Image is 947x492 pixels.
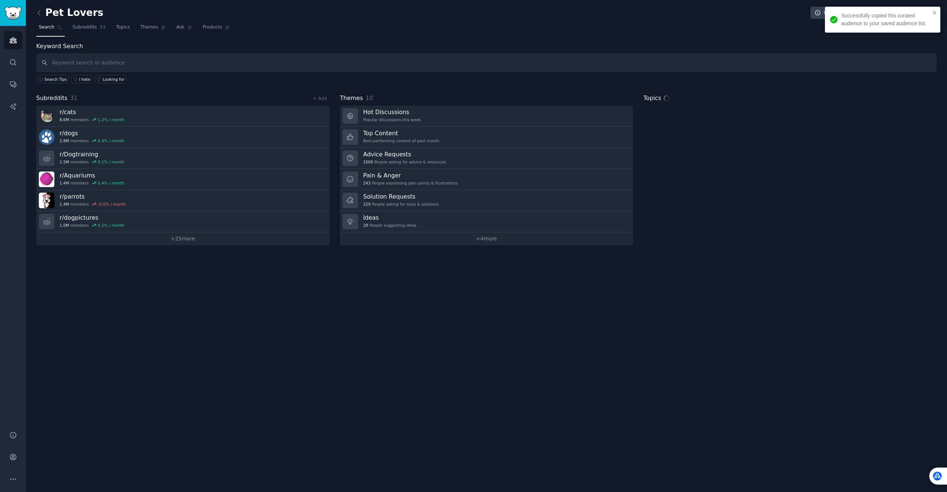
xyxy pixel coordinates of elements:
div: People asking for advice & resources [363,159,446,164]
div: I hate [79,77,90,82]
img: Aquariums [39,172,54,187]
a: Info [810,7,838,19]
div: Popular discussions this week [363,117,421,122]
a: Products [200,21,233,37]
a: + Add [313,96,327,101]
span: 1.4M [60,180,69,186]
div: Looking for [103,77,125,82]
a: r/Dogtraining1.5Mmembers0.1% / month [36,148,330,169]
a: Advice Requests1000People asking for advice & resources [340,148,633,169]
a: r/parrots1.4Mmembers-0.0% / month [36,190,330,211]
a: Pain & Anger243People expressing pain points & frustrations [340,169,633,190]
div: Successfully copied this curated audience to your saved audience list. [841,12,930,27]
a: r/dogpictures1.0Mmembers0.2% / month [36,211,330,232]
div: 0.2 % / month [98,223,124,228]
span: Topics [116,24,130,31]
span: 243 [363,180,371,186]
img: cats [39,108,54,124]
span: Products [203,24,222,31]
label: Keyword Search [36,43,83,50]
div: members [60,138,124,143]
div: members [60,223,124,228]
div: members [60,180,124,186]
span: Themes [140,24,158,31]
a: Ask [174,21,195,37]
h3: r/ parrots [60,193,125,200]
div: 1.2 % / month [98,117,124,122]
div: members [60,117,124,122]
a: Subreddits31 [70,21,108,37]
h3: Hot Discussions [363,108,421,116]
div: members [60,159,124,164]
h3: Pain & Anger [363,172,458,179]
a: +4more [340,232,633,245]
span: 31 [100,24,106,31]
a: I hate [71,75,92,83]
a: Search [36,21,65,37]
span: Topics [643,94,661,103]
h3: Top Content [363,129,439,137]
a: Looking for [95,75,126,83]
div: 0.4 % / month [98,138,124,143]
h3: r/ Dogtraining [60,150,124,158]
h3: r/ Aquariums [60,172,124,179]
a: Topics [114,21,132,37]
button: Search Tips [36,75,68,83]
div: People asking for tools & solutions [363,202,439,207]
a: r/Aquariums1.4Mmembers0.4% / month [36,169,330,190]
a: Hot DiscussionsPopular discussions this week [340,106,633,127]
span: 1.5M [60,159,69,164]
h3: Ideas [363,214,417,222]
span: Subreddits [73,24,97,31]
a: r/cats8.6Mmembers1.2% / month [36,106,330,127]
span: 31 [70,94,78,102]
span: Themes [340,94,363,103]
h3: Advice Requests [363,150,446,158]
a: Top ContentBest-performing content of past month [340,127,633,148]
a: Themes [138,21,169,37]
span: 8.6M [60,117,69,122]
div: 0.1 % / month [98,159,124,164]
h3: r/ cats [60,108,124,116]
img: parrots [39,193,54,208]
span: Search [39,24,54,31]
a: r/dogs2.8Mmembers0.4% / month [36,127,330,148]
div: members [60,202,125,207]
h3: r/ dogs [60,129,124,137]
input: Keyword search in audience [36,53,937,72]
span: 1000 [363,159,373,164]
span: Ask [176,24,185,31]
h3: Solution Requests [363,193,439,200]
div: -0.0 % / month [98,202,126,207]
h2: Pet Lovers [36,7,103,19]
span: Subreddits [36,94,68,103]
div: 0.4 % / month [98,180,124,186]
img: dogs [39,129,54,145]
span: 1.0M [60,223,69,228]
span: Search Tips [44,77,67,82]
div: People expressing pain points & frustrations [363,180,458,186]
div: People suggesting ideas [363,223,417,228]
span: 229 [363,202,371,207]
span: 10 [365,94,373,102]
a: Solution Requests229People asking for tools & solutions [340,190,633,211]
h3: r/ dogpictures [60,214,124,222]
a: Ideas29People suggesting ideas [340,211,633,232]
span: 29 [363,223,368,228]
a: +25more [36,232,330,245]
img: GummySearch logo [4,7,21,20]
span: 2.8M [60,138,69,143]
div: Best-performing content of past month [363,138,439,143]
span: 1.4M [60,202,69,207]
button: close [932,10,937,16]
